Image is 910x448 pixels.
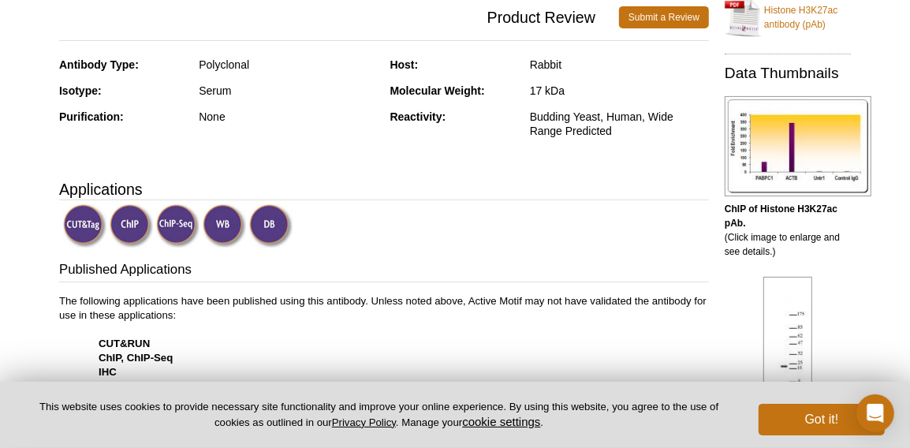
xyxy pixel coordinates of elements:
img: Histone H3K27ac antibody (pAb) tested by Western blot. [763,277,812,400]
span: Product Review [59,6,619,28]
p: (Click image to enlarge and see details.) [725,202,851,259]
strong: Antibody Type: [59,58,139,71]
img: Histone H3K27ac antibody (pAb) tested by ChIP. [725,96,871,196]
b: ChIP of Histone H3K27ac pAb. [725,203,837,229]
strong: ChIP, ChIP-Seq [99,352,173,364]
strong: CUT&RUN [99,338,150,349]
div: Budding Yeast, Human, Wide Range Predicted [530,110,709,138]
div: Polyclonal [199,58,378,72]
a: Submit a Review [619,6,709,28]
div: Rabbit [530,58,709,72]
h3: Published Applications [59,260,709,282]
strong: Molecular Weight: [390,84,485,97]
strong: Isotype: [59,84,102,97]
img: ChIP-Seq Validated [156,204,200,248]
h2: Data Thumbnails [725,66,851,80]
strong: IHC [99,366,117,378]
button: Got it! [759,404,885,435]
p: The following applications have been published using this antibody. Unless noted above, Active Mo... [59,294,709,436]
img: CUT&Tag Validated [63,204,106,248]
div: Serum [199,84,378,98]
div: Open Intercom Messenger [856,394,894,432]
a: Privacy Policy [332,416,396,428]
div: 17 kDa [530,84,709,98]
div: None [199,110,378,124]
h3: Applications [59,177,709,201]
strong: Purification: [59,110,124,123]
img: ChIP Validated [110,204,153,248]
button: cookie settings [462,415,540,428]
strong: Reactivity: [390,110,446,123]
strong: Host: [390,58,419,71]
p: This website uses cookies to provide necessary site functionality and improve your online experie... [25,400,733,430]
img: Dot Blot Validated [249,204,293,248]
img: Western Blot Validated [203,204,246,248]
